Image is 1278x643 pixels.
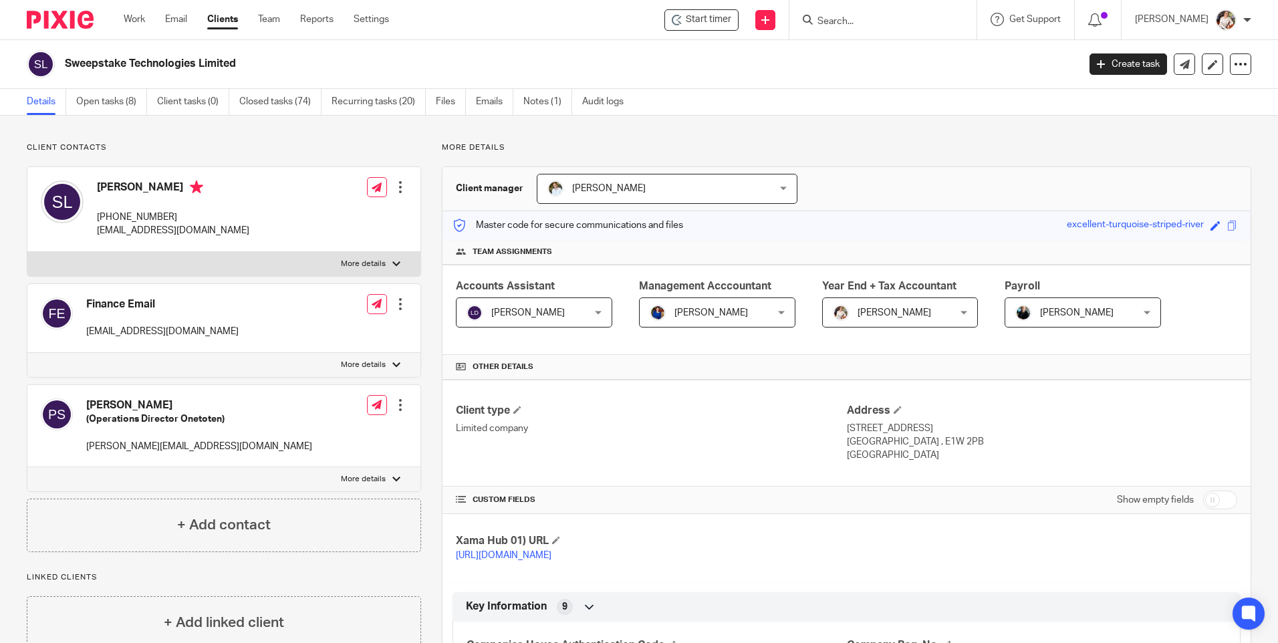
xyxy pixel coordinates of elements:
[1005,281,1040,291] span: Payroll
[686,13,731,27] span: Start timer
[124,13,145,26] a: Work
[847,404,1237,418] h4: Address
[456,182,523,195] h3: Client manager
[547,180,563,197] img: sarah-royle.jpg
[86,325,239,338] p: [EMAIL_ADDRESS][DOMAIN_NAME]
[1015,305,1031,321] img: nicky-partington.jpg
[467,305,483,321] img: svg%3E
[847,435,1237,448] p: [GEOGRAPHIC_DATA] , E1W 2PB
[847,448,1237,462] p: [GEOGRAPHIC_DATA]
[582,89,634,115] a: Audit logs
[86,440,312,453] p: [PERSON_NAME][EMAIL_ADDRESS][DOMAIN_NAME]
[473,247,552,257] span: Team assignments
[165,13,187,26] a: Email
[341,360,386,370] p: More details
[847,422,1237,435] p: [STREET_ADDRESS]
[27,50,55,78] img: svg%3E
[466,600,547,614] span: Key Information
[41,398,73,430] img: svg%3E
[157,89,229,115] a: Client tasks (0)
[1090,53,1167,75] a: Create task
[1117,493,1194,507] label: Show empty fields
[86,398,312,412] h4: [PERSON_NAME]
[341,259,386,269] p: More details
[816,16,936,28] input: Search
[177,515,271,535] h4: + Add contact
[456,534,846,548] h4: Xama Hub 01) URL
[65,57,868,71] h2: Sweepstake Technologies Limited
[27,572,421,583] p: Linked clients
[27,89,66,115] a: Details
[97,180,249,197] h4: [PERSON_NAME]
[562,600,567,614] span: 9
[27,11,94,29] img: Pixie
[207,13,238,26] a: Clients
[1215,9,1237,31] img: Kayleigh%20Henson.jpeg
[572,184,646,193] span: [PERSON_NAME]
[164,612,284,633] h4: + Add linked client
[97,211,249,224] p: [PHONE_NUMBER]
[476,89,513,115] a: Emails
[332,89,426,115] a: Recurring tasks (20)
[341,474,386,485] p: More details
[456,551,551,560] a: [URL][DOMAIN_NAME]
[1040,308,1114,317] span: [PERSON_NAME]
[41,180,84,223] img: svg%3E
[1009,15,1061,24] span: Get Support
[97,224,249,237] p: [EMAIL_ADDRESS][DOMAIN_NAME]
[858,308,931,317] span: [PERSON_NAME]
[456,281,555,291] span: Accounts Assistant
[674,308,748,317] span: [PERSON_NAME]
[190,180,203,194] i: Primary
[664,9,739,31] div: Sweepstake Technologies Limited
[436,89,466,115] a: Files
[650,305,666,321] img: Nicole.jpeg
[453,219,683,232] p: Master code for secure communications and files
[41,297,73,330] img: svg%3E
[258,13,280,26] a: Team
[833,305,849,321] img: Kayleigh%20Henson.jpeg
[86,297,239,311] h4: Finance Email
[822,281,956,291] span: Year End + Tax Accountant
[473,362,533,372] span: Other details
[456,404,846,418] h4: Client type
[354,13,389,26] a: Settings
[1135,13,1208,26] p: [PERSON_NAME]
[523,89,572,115] a: Notes (1)
[27,142,421,153] p: Client contacts
[300,13,334,26] a: Reports
[239,89,322,115] a: Closed tasks (74)
[456,422,846,435] p: Limited company
[1067,218,1204,233] div: excellent-turquoise-striped-river
[442,142,1251,153] p: More details
[456,495,846,505] h4: CUSTOM FIELDS
[76,89,147,115] a: Open tasks (8)
[491,308,565,317] span: [PERSON_NAME]
[86,412,312,426] h5: (Operations Director Onetoten)
[639,281,771,291] span: Management Acccountant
